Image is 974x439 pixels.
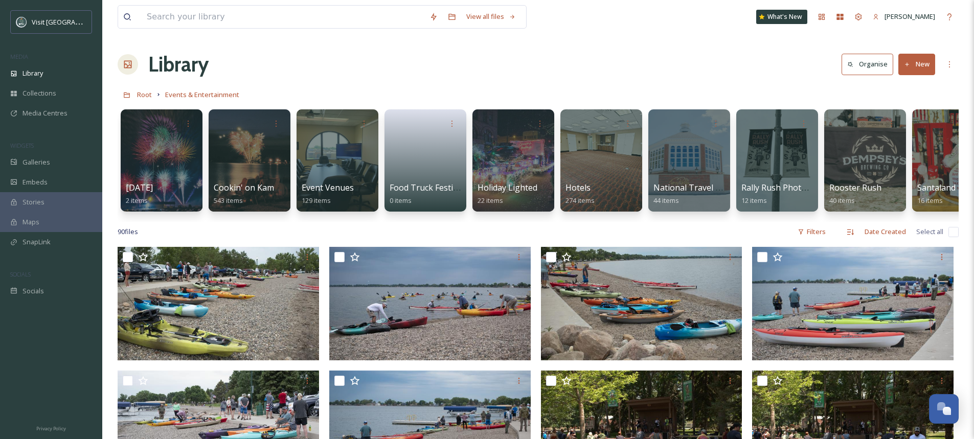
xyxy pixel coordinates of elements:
[137,90,152,99] span: Root
[214,183,297,205] a: Cookin' on Kampeksa543 items
[829,182,881,193] span: Rooster Rush
[165,88,239,101] a: Events & Entertainment
[885,12,935,21] span: [PERSON_NAME]
[898,54,935,75] button: New
[22,68,43,78] span: Library
[142,6,424,28] input: Search your library
[829,183,881,205] a: Rooster Rush40 items
[478,196,503,205] span: 22 items
[32,17,111,27] span: Visit [GEOGRAPHIC_DATA]
[842,54,893,75] button: Organise
[565,182,591,193] span: Hotels
[36,425,66,432] span: Privacy Policy
[126,182,153,193] span: [DATE]
[148,49,209,80] a: Library
[653,183,796,205] a: National Travel & Tourism Luncheon44 items
[390,183,464,205] a: Food Truck Festival0 items
[302,196,331,205] span: 129 items
[868,7,940,27] a: [PERSON_NAME]
[214,182,297,193] span: Cookin' on Kampeksa
[302,182,354,193] span: Event Venues
[917,183,956,205] a: Santaland16 items
[541,247,742,360] img: DSC_0926.jpg
[22,157,50,167] span: Galleries
[16,17,27,27] img: watertown-convention-and-visitors-bureau.jpg
[126,196,148,205] span: 2 items
[741,182,831,193] span: Rally Rush Photos 2024
[461,7,521,27] a: View all files
[842,54,898,75] a: Organise
[756,10,807,24] a: What's New
[859,222,911,242] div: Date Created
[22,237,51,247] span: SnapLink
[565,183,595,205] a: Hotels274 items
[36,422,66,434] a: Privacy Policy
[214,196,243,205] span: 543 items
[10,270,31,278] span: SOCIALS
[741,183,831,205] a: Rally Rush Photos 202412 items
[829,196,855,205] span: 40 items
[390,182,464,193] span: Food Truck Festival
[126,183,153,205] a: [DATE]2 items
[22,88,56,98] span: Collections
[741,196,767,205] span: 12 items
[752,247,954,360] img: DSC_0932.jpg
[118,247,319,360] img: DSC_0923.jpg
[22,217,39,227] span: Maps
[390,196,412,205] span: 0 items
[329,247,531,360] img: DSC_0934.jpg
[565,196,595,205] span: 274 items
[792,222,831,242] div: Filters
[302,183,354,205] a: Event Venues129 items
[118,227,138,237] span: 90 file s
[917,182,956,193] span: Santaland
[653,182,796,193] span: National Travel & Tourism Luncheon
[22,286,44,296] span: Socials
[478,182,567,193] span: Holiday Lighted Parade
[22,197,44,207] span: Stories
[10,142,34,149] span: WIDGETS
[653,196,679,205] span: 44 items
[10,53,28,60] span: MEDIA
[165,90,239,99] span: Events & Entertainment
[929,394,959,424] button: Open Chat
[917,196,943,205] span: 16 items
[22,108,67,118] span: Media Centres
[478,183,567,205] a: Holiday Lighted Parade22 items
[916,227,943,237] span: Select all
[137,88,152,101] a: Root
[22,177,48,187] span: Embeds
